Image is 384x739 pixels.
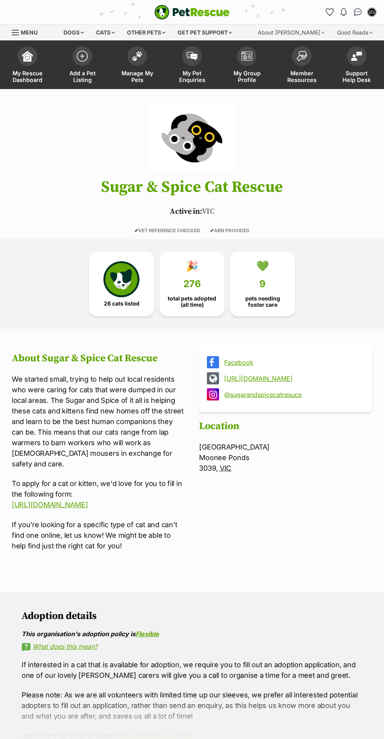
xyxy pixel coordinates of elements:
[22,610,362,622] h2: Adoption details
[256,260,269,272] div: 💚
[241,51,252,61] img: group-profile-icon-3fa3cf56718a62981997c0bc7e787c4b2cf8bcc04b72c1350f741eb67cf2f40e.svg
[284,70,319,83] span: Member Resources
[165,42,219,89] a: My Pet Enquiries
[104,300,139,307] span: 26 cats listed
[210,228,214,233] icon: ✔
[339,70,374,83] span: Support Help Desk
[341,8,347,16] img: notifications-46538b983faf8c2785f20acdc204bb7945ddae34d4c08c2a6579f10ce5e182be.svg
[229,70,264,83] span: My Group Profile
[172,25,237,40] div: Get pet support
[368,8,376,16] img: Sugar and Spice Cat Rescue profile pic
[91,25,120,40] div: Cats
[10,70,45,83] span: My Rescue Dashboard
[224,359,361,366] a: Facebook
[77,51,88,62] img: add-pet-listing-icon-0afa8454b4691262ce3f59096e99ab1cd57d4a30225e0717b998d2c9b9846f56.svg
[210,228,250,233] span: ABN PROVIDED
[110,42,165,89] a: Manage My Pets
[121,25,171,40] div: Other pets
[22,643,362,650] a: What does this mean?
[323,6,336,18] a: Favourites
[351,6,364,18] a: Conversations
[22,51,33,62] img: dashboard-icon-eb2f2d2d3e046f16d808141f083e7271f6b2e854fb5c12c21221c1fb7104beca.svg
[22,659,362,681] p: If interested in a cat that is available for adoption, we require you to fill out an adoption app...
[220,464,231,472] abbr: Victoria
[12,478,185,510] p: To apply for a cat or kitten, we'd love for you to fill in the following form:
[187,52,197,60] img: pet-enquiries-icon-7e3ad2cf08bfb03b45e93fb7055b45f3efa6380592205ae92323e6603595dc1f.svg
[237,295,288,308] span: pets needing foster care
[132,51,143,61] img: manage-my-pets-icon-02211641906a0b7f246fdf0571729dbe1e7629f14944591b6c1af311fb30b64b.svg
[22,630,362,637] div: This organisation's adoption policy is
[134,228,200,233] span: VET REFERENCE CHECKED
[120,70,155,83] span: Manage My Pets
[259,278,266,289] span: 9
[199,420,372,432] h2: Location
[12,501,88,509] a: [URL][DOMAIN_NAME]
[199,443,270,451] span: [GEOGRAPHIC_DATA]
[329,42,384,89] a: Support Help Desk
[186,260,198,272] div: 🎉
[103,261,139,297] img: cat-icon-068c71abf8fe30c970a85cd354bc8e23425d12f6e8612795f06af48be43a487a.svg
[147,105,237,171] img: Sugar & Spice Cat Rescue
[12,519,185,551] p: If you're looking for a specific type of cat and can't find one online, let us know! We might be ...
[354,8,362,16] img: chat-41dd97257d64d25036548639549fe6c8038ab92f7586957e7f3b1b290dea8141.svg
[274,42,329,89] a: Member Resources
[12,353,185,364] h2: About Sugar & Spice Cat Rescue
[58,25,89,40] div: Dogs
[136,630,159,638] a: Flexible
[154,5,230,20] img: logo-e224e6f780fb5917bec1dbf3a21bbac754714ae5b6737aabdf751b685950b380.svg
[154,5,230,20] a: PetRescue
[12,374,185,469] p: We started small, trying to help out local residents who were caring for cats that were dumped in...
[21,29,38,36] span: Menu
[89,252,154,316] a: 26 cats listed
[12,25,43,39] a: Menu
[65,70,100,83] span: Add a Pet Listing
[166,295,218,308] span: total pets adopted (all time)
[134,228,138,233] icon: ✔
[159,252,225,316] a: 🎉 276 total pets adopted (all time)
[199,464,218,472] span: 3039,
[337,6,350,18] button: Notifications
[351,51,362,61] img: help-desk-icon-fdf02630f3aa405de69fd3d07c3f3aa587a6932b1a1747fa1d2bba05be0121f9.svg
[230,252,295,316] a: 💚 9 pets needing foster care
[252,25,330,40] div: About [PERSON_NAME]
[323,6,378,18] ul: Account quick links
[331,25,378,40] div: Good Reads
[296,51,307,61] img: member-resources-icon-8e73f808a243e03378d46382f2149f9095a855e16c252ad45f914b54edf8863c.svg
[224,391,361,398] a: @sugarandspicecatresuce
[22,690,362,721] p: Please note: As we are all volunteers with limited time up our sleeves, we prefer all interested ...
[224,375,361,382] a: [URL][DOMAIN_NAME]
[183,278,201,289] span: 276
[366,6,378,18] button: My account
[219,42,274,89] a: My Group Profile
[174,70,210,83] span: My Pet Enquiries
[55,42,110,89] a: Add a Pet Listing
[199,453,249,462] span: Moonee Ponds
[170,207,201,217] span: Active in:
